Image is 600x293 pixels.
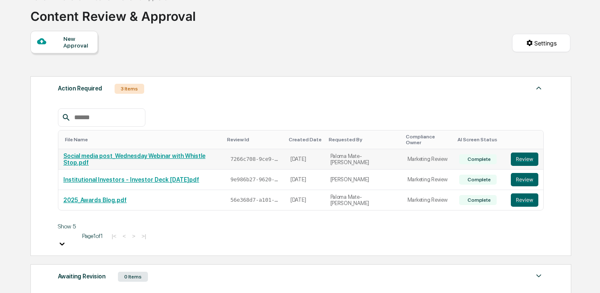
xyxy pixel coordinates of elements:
[466,156,490,162] div: Complete
[63,35,91,49] div: New Approval
[325,190,402,210] td: Paloma Mate-[PERSON_NAME]
[130,233,138,240] button: >
[402,190,455,210] td: Marketing Review
[65,137,220,143] div: Toggle SortBy
[457,137,502,143] div: Toggle SortBy
[227,137,282,143] div: Toggle SortBy
[325,149,402,170] td: Paloma Mate-[PERSON_NAME]
[63,197,127,203] a: 2025_Awards Blog.pdf
[329,137,399,143] div: Toggle SortBy
[289,137,322,143] div: Toggle SortBy
[58,223,76,230] div: Show 5
[511,193,538,207] button: Review
[230,176,280,183] span: 9e986b27-9620-4b43-99b5-ea72af3cabaf
[63,153,205,166] a: Social media post_Wednesday Webinar with Whistle Stop.pdf
[466,197,490,203] div: Complete
[115,84,144,94] div: 3 Items
[466,177,490,183] div: Complete
[109,233,119,240] button: |<
[512,34,570,52] button: Settings
[139,233,149,240] button: >|
[30,2,196,24] div: Content Review & Approval
[58,271,105,282] div: Awaiting Revision
[58,83,102,94] div: Action Required
[120,233,128,240] button: <
[534,83,544,93] img: caret
[511,173,538,186] button: Review
[118,272,148,282] div: 0 Items
[534,271,544,281] img: caret
[511,153,538,166] button: Review
[82,233,103,239] span: Page 1 of 1
[402,149,455,170] td: Marketing Review
[406,134,451,145] div: Toggle SortBy
[230,197,280,203] span: 56e368d7-a101-4c64-82a3-953c482f546b
[285,170,325,190] td: [DATE]
[285,190,325,210] td: [DATE]
[230,156,280,163] span: 7266c708-9ce9-4315-828f-30430143d5b0
[285,149,325,170] td: [DATE]
[402,170,455,190] td: Marketing Review
[325,170,402,190] td: [PERSON_NAME]
[63,176,199,183] a: Institutional Investors - Investor Deck [DATE]pdf
[512,137,540,143] div: Toggle SortBy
